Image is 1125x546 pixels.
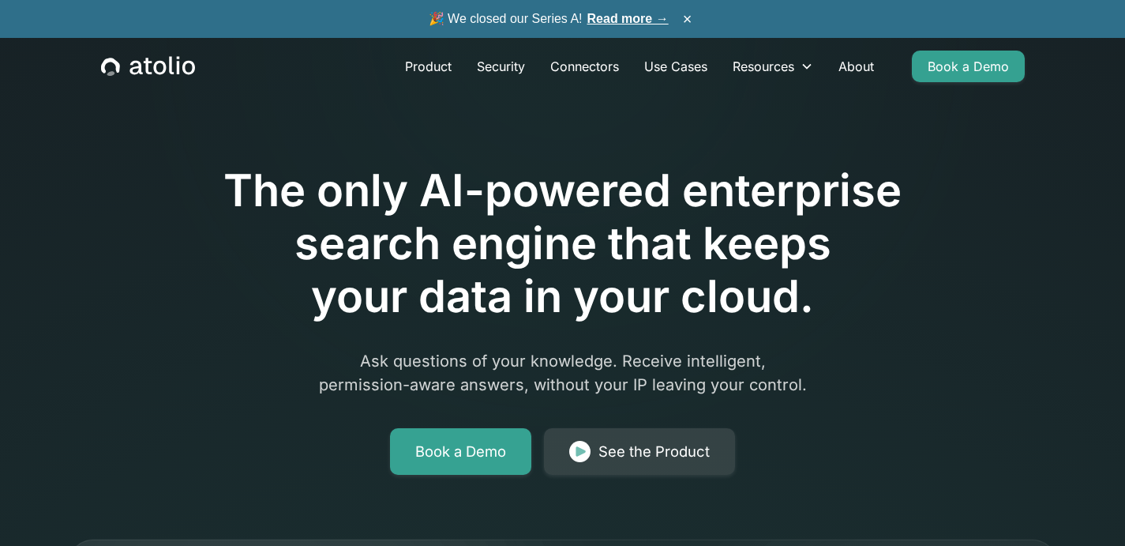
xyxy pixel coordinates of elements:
h1: The only AI-powered enterprise search engine that keeps your data in your cloud. [159,164,967,324]
a: Security [464,51,538,82]
div: Resources [733,57,794,76]
a: Use Cases [632,51,720,82]
a: Book a Demo [390,428,531,476]
a: home [101,56,195,77]
a: Read more → [587,12,669,25]
a: Book a Demo [912,51,1025,82]
p: Ask questions of your knowledge. Receive intelligent, permission-aware answers, without your IP l... [260,349,866,397]
span: 🎉 We closed our Series A! [429,9,669,28]
button: × [678,10,697,28]
a: Product [392,51,464,82]
div: See the Product [598,441,710,463]
div: Resources [720,51,826,82]
a: See the Product [544,428,735,476]
a: Connectors [538,51,632,82]
a: About [826,51,887,82]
